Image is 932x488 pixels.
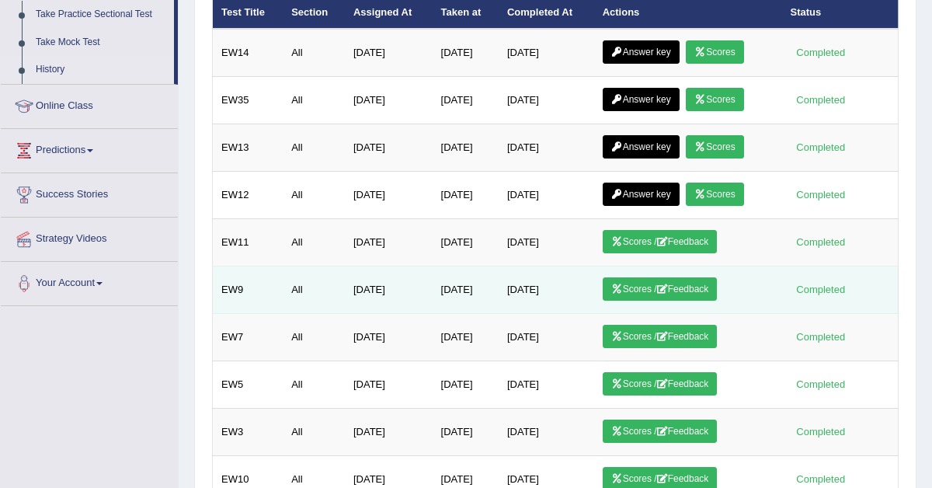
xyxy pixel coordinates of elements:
[686,40,743,64] a: Scores
[499,29,594,77] td: [DATE]
[345,29,433,77] td: [DATE]
[499,172,594,219] td: [DATE]
[603,325,718,348] a: Scores /Feedback
[345,172,433,219] td: [DATE]
[603,88,680,111] a: Answer key
[213,409,283,456] td: EW3
[283,267,345,314] td: All
[283,77,345,124] td: All
[213,361,283,409] td: EW5
[433,172,499,219] td: [DATE]
[791,186,851,203] div: Completed
[345,219,433,267] td: [DATE]
[345,267,433,314] td: [DATE]
[213,267,283,314] td: EW9
[603,40,680,64] a: Answer key
[345,314,433,361] td: [DATE]
[791,471,851,487] div: Completed
[213,219,283,267] td: EW11
[345,77,433,124] td: [DATE]
[1,262,178,301] a: Your Account
[29,56,174,84] a: History
[499,409,594,456] td: [DATE]
[283,124,345,172] td: All
[603,183,680,206] a: Answer key
[433,77,499,124] td: [DATE]
[345,124,433,172] td: [DATE]
[213,124,283,172] td: EW13
[283,314,345,361] td: All
[29,1,174,29] a: Take Practice Sectional Test
[686,88,743,111] a: Scores
[791,281,851,298] div: Completed
[433,409,499,456] td: [DATE]
[603,135,680,159] a: Answer key
[29,29,174,57] a: Take Mock Test
[213,77,283,124] td: EW35
[433,29,499,77] td: [DATE]
[603,230,718,253] a: Scores /Feedback
[213,172,283,219] td: EW12
[603,420,718,443] a: Scores /Feedback
[603,277,718,301] a: Scores /Feedback
[345,361,433,409] td: [DATE]
[283,361,345,409] td: All
[686,183,743,206] a: Scores
[499,361,594,409] td: [DATE]
[1,129,178,168] a: Predictions
[603,372,718,396] a: Scores /Feedback
[499,267,594,314] td: [DATE]
[791,92,851,108] div: Completed
[1,85,178,124] a: Online Class
[791,376,851,392] div: Completed
[791,424,851,440] div: Completed
[791,44,851,61] div: Completed
[433,124,499,172] td: [DATE]
[213,314,283,361] td: EW7
[1,218,178,256] a: Strategy Videos
[345,409,433,456] td: [DATE]
[791,234,851,250] div: Completed
[433,361,499,409] td: [DATE]
[433,267,499,314] td: [DATE]
[283,219,345,267] td: All
[499,77,594,124] td: [DATE]
[213,29,283,77] td: EW14
[791,329,851,345] div: Completed
[433,314,499,361] td: [DATE]
[433,219,499,267] td: [DATE]
[283,409,345,456] td: All
[1,173,178,212] a: Success Stories
[686,135,743,159] a: Scores
[283,29,345,77] td: All
[283,172,345,219] td: All
[499,124,594,172] td: [DATE]
[499,314,594,361] td: [DATE]
[791,139,851,155] div: Completed
[499,219,594,267] td: [DATE]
